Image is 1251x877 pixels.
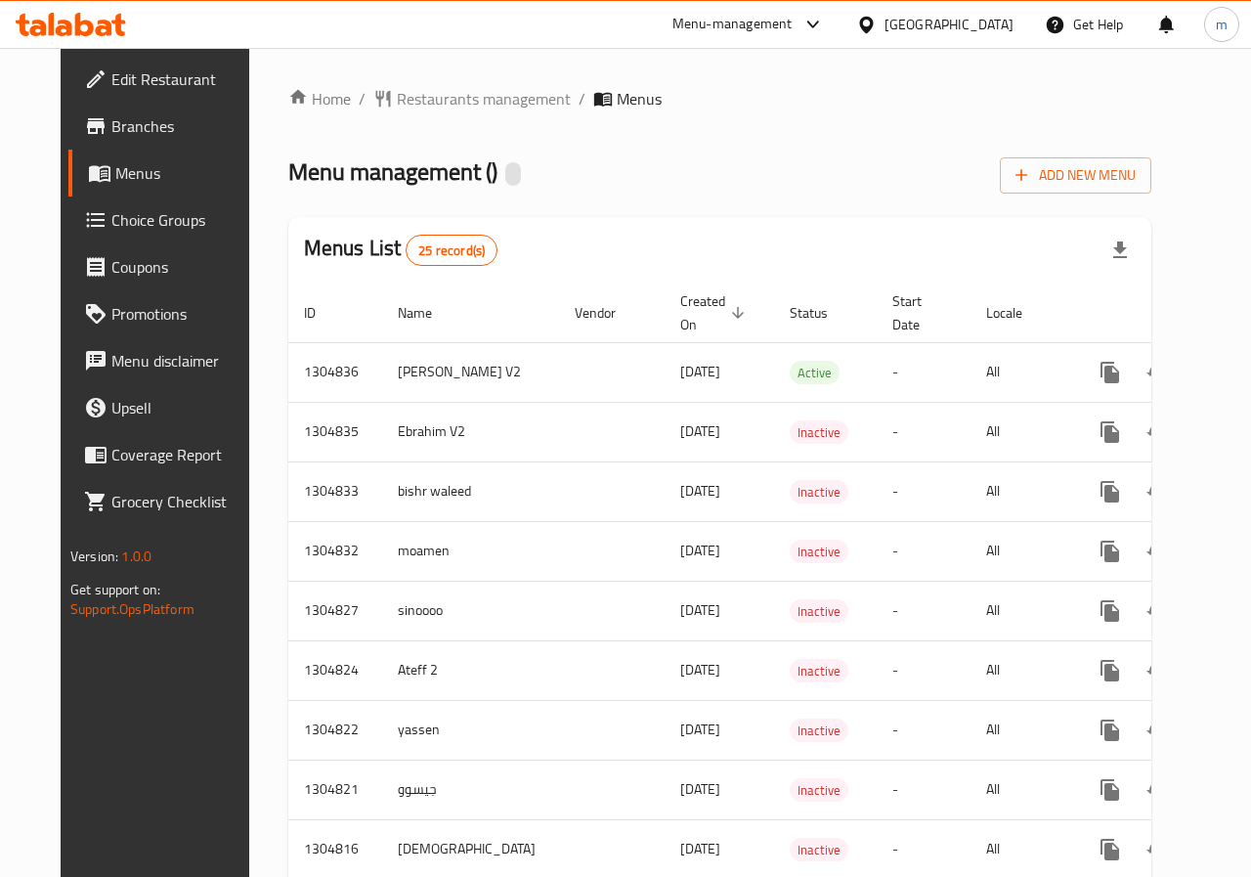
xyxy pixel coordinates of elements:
[790,600,848,623] span: Inactive
[288,342,382,402] td: 1304836
[892,289,947,336] span: Start Date
[790,480,848,504] div: Inactive
[288,150,497,194] span: Menu management ( )
[1087,349,1134,396] button: more
[407,241,496,260] span: 25 record(s)
[68,103,270,150] a: Branches
[111,396,254,419] span: Upsell
[617,87,662,110] span: Menus
[790,361,840,384] div: Active
[111,349,254,373] span: Menu disclaimer
[680,289,751,336] span: Created On
[790,838,848,861] div: Inactive
[877,640,971,700] td: -
[971,760,1071,819] td: All
[1097,227,1143,274] div: Export file
[1134,647,1181,694] button: Change Status
[790,362,840,384] span: Active
[971,342,1071,402] td: All
[790,719,848,742] div: Inactive
[288,402,382,461] td: 1304835
[1134,349,1181,396] button: Change Status
[70,577,160,602] span: Get support on:
[971,402,1071,461] td: All
[1015,163,1136,188] span: Add New Menu
[579,87,585,110] li: /
[382,700,559,760] td: yassen
[68,478,270,525] a: Grocery Checklist
[971,700,1071,760] td: All
[68,384,270,431] a: Upsell
[111,67,254,91] span: Edit Restaurant
[680,776,720,802] span: [DATE]
[790,660,848,682] span: Inactive
[877,700,971,760] td: -
[1134,826,1181,873] button: Change Status
[68,150,270,197] a: Menus
[382,640,559,700] td: Ateff 2
[359,87,366,110] li: /
[1000,157,1151,194] button: Add New Menu
[790,599,848,623] div: Inactive
[304,234,497,266] h2: Menus List
[790,481,848,504] span: Inactive
[680,597,720,623] span: [DATE]
[382,760,559,819] td: جيسوو
[680,657,720,682] span: [DATE]
[111,114,254,138] span: Branches
[382,342,559,402] td: [PERSON_NAME] V2
[70,596,194,622] a: Support.OpsPlatform
[790,301,853,325] span: Status
[115,161,254,185] span: Menus
[877,760,971,819] td: -
[790,420,848,444] div: Inactive
[68,197,270,243] a: Choice Groups
[1134,588,1181,635] button: Change Status
[288,640,382,700] td: 1304824
[877,342,971,402] td: -
[790,421,848,444] span: Inactive
[382,521,559,581] td: moamen
[971,461,1071,521] td: All
[398,301,457,325] span: Name
[406,235,497,266] div: Total records count
[680,836,720,861] span: [DATE]
[1134,767,1181,813] button: Change Status
[68,290,270,337] a: Promotions
[111,208,254,232] span: Choice Groups
[884,14,1014,35] div: [GEOGRAPHIC_DATA]
[790,540,848,563] div: Inactive
[1134,528,1181,575] button: Change Status
[680,478,720,504] span: [DATE]
[382,581,559,640] td: sinoooo
[575,301,641,325] span: Vendor
[1087,588,1134,635] button: more
[288,461,382,521] td: 1304833
[790,779,848,802] span: Inactive
[680,418,720,444] span: [DATE]
[121,544,151,569] span: 1.0.0
[1087,528,1134,575] button: more
[1087,468,1134,515] button: more
[111,443,254,466] span: Coverage Report
[1134,468,1181,515] button: Change Status
[111,255,254,279] span: Coupons
[971,521,1071,581] td: All
[68,243,270,290] a: Coupons
[288,521,382,581] td: 1304832
[111,302,254,326] span: Promotions
[1216,14,1228,35] span: m
[397,87,571,110] span: Restaurants management
[288,87,351,110] a: Home
[382,402,559,461] td: Ebrahim V2
[877,461,971,521] td: -
[373,87,571,110] a: Restaurants management
[288,581,382,640] td: 1304827
[877,581,971,640] td: -
[70,544,118,569] span: Version:
[1134,707,1181,754] button: Change Status
[111,490,254,513] span: Grocery Checklist
[68,431,270,478] a: Coverage Report
[790,778,848,802] div: Inactive
[672,13,793,36] div: Menu-management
